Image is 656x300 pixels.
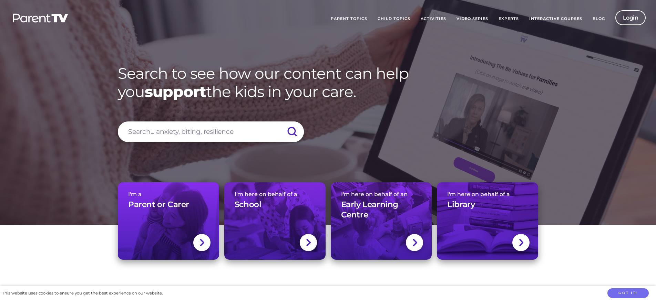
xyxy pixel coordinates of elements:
[280,121,304,142] input: Submit
[235,191,315,197] span: I'm here on behalf of a
[372,10,416,28] a: Child Topics
[447,191,528,197] span: I'm here on behalf of a
[437,182,538,260] a: I'm here on behalf of aLibrary
[615,10,646,25] a: Login
[341,200,422,220] h3: Early Learning Centre
[587,10,610,28] a: Blog
[607,288,649,298] button: Got it!
[224,182,326,260] a: I'm here on behalf of aSchool
[451,10,493,28] a: Video Series
[326,10,372,28] a: Parent Topics
[145,82,206,101] strong: support
[235,200,262,210] h3: School
[493,10,524,28] a: Experts
[447,200,475,210] h3: Library
[331,182,432,260] a: I'm here on behalf of anEarly Learning Centre
[341,191,422,197] span: I'm here on behalf of an
[524,10,587,28] a: Interactive Courses
[519,238,524,247] img: svg+xml;base64,PHN2ZyBlbmFibGUtYmFja2dyb3VuZD0ibmV3IDAgMCAxNC44IDI1LjciIHZpZXdCb3g9IjAgMCAxNC44ID...
[306,238,311,247] img: svg+xml;base64,PHN2ZyBlbmFibGUtYmFja2dyb3VuZD0ibmV3IDAgMCAxNC44IDI1LjciIHZpZXdCb3g9IjAgMCAxNC44ID...
[416,10,451,28] a: Activities
[118,182,219,260] a: I'm aParent or Carer
[199,238,204,247] img: svg+xml;base64,PHN2ZyBlbmFibGUtYmFja2dyb3VuZD0ibmV3IDAgMCAxNC44IDI1LjciIHZpZXdCb3g9IjAgMCAxNC44ID...
[118,121,304,142] input: Search... anxiety, biting, resilience
[2,290,163,297] div: This website uses cookies to ensure you get the best experience on our website.
[128,191,209,197] span: I'm a
[12,13,69,23] img: parenttv-logo-white.4c85aaf.svg
[128,200,189,210] h3: Parent or Carer
[118,64,538,101] h1: Search to see how our content can help you the kids in your care.
[412,238,417,247] img: svg+xml;base64,PHN2ZyBlbmFibGUtYmFja2dyb3VuZD0ibmV3IDAgMCAxNC44IDI1LjciIHZpZXdCb3g9IjAgMCAxNC44ID...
